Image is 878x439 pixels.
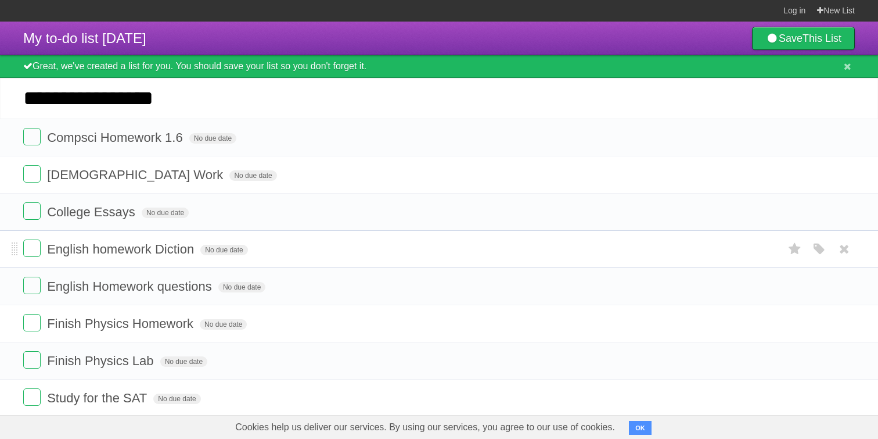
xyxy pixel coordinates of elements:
label: Done [23,314,41,331]
label: Star task [784,240,806,259]
span: [DEMOGRAPHIC_DATA] Work [47,167,226,182]
span: No due date [229,170,276,181]
span: No due date [189,133,236,144]
span: Finish Physics Homework [47,316,196,331]
span: No due date [200,245,247,255]
span: Compsci Homework 1.6 [47,130,186,145]
button: OK [629,421,652,435]
label: Done [23,351,41,369]
span: No due date [153,394,200,404]
span: No due date [160,356,207,367]
span: Finish Physics Lab [47,354,156,368]
span: My to-do list [DATE] [23,30,146,46]
label: Done [23,202,41,220]
span: No due date [142,208,189,218]
span: Study for the SAT [47,391,150,405]
label: Done [23,388,41,406]
span: College Essays [47,205,138,219]
span: Cookies help us deliver our services. By using our services, you agree to our use of cookies. [224,416,627,439]
span: No due date [218,282,265,292]
label: Done [23,165,41,183]
label: Done [23,277,41,294]
label: Done [23,128,41,145]
span: English Homework questions [47,279,215,294]
b: This List [803,33,841,44]
label: Done [23,240,41,257]
span: No due date [200,319,247,330]
span: English homework Diction [47,242,197,256]
a: SaveThis List [752,27,855,50]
